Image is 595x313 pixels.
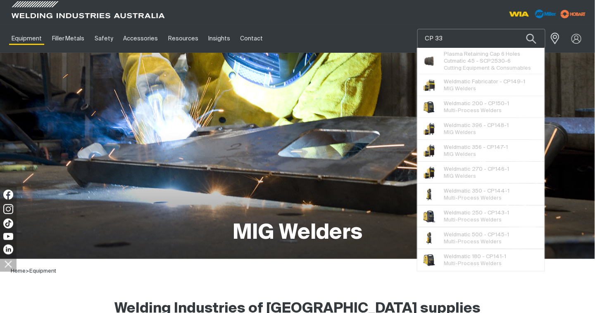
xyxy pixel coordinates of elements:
img: miller [558,8,588,20]
span: Cutting Equipment & Consumables [444,66,531,71]
img: Instagram [3,204,13,214]
span: Weldmatic 250 - CP143-1 [444,209,509,217]
img: Facebook [3,190,13,200]
a: Filler Metals [47,24,89,53]
span: Multi-Process Welders [444,239,502,245]
img: hide socials [1,257,15,271]
span: Multi-Process Welders [444,195,502,201]
span: MIG Welders [444,130,476,135]
img: LinkedIn [3,245,13,254]
span: Weldmatic 500 - CP145-1 [444,231,509,238]
nav: Main [7,24,443,53]
button: Search products [517,29,545,48]
ul: Suggestions [417,48,545,271]
h1: MIG Welders [233,220,362,247]
span: MIG Welders [444,152,476,157]
span: Multi-Process Welders [444,108,502,113]
span: Weldmatic 270 - CP146-1 [444,166,509,173]
span: Plasma Retaining Cap 6 Holes Cutmatic 45 - SCP2530-6 [444,51,538,65]
a: Home [11,268,26,274]
a: Equipment [29,268,56,274]
span: Weldmatic Fabricator - CP149-1 [444,78,525,85]
span: Weldmatic 180 - CP141-1 [444,253,506,260]
a: Resources [163,24,203,53]
a: Safety [90,24,118,53]
a: Insights [203,24,235,53]
img: YouTube [3,233,13,240]
span: Multi-Process Welders [444,261,502,266]
a: Accessories [118,24,163,53]
a: Contact [235,24,268,53]
span: Weldmatic 356 - CP147-1 [444,144,508,151]
span: MIG Welders [444,86,476,92]
span: Weldmatic 200 - CP150-1 [444,100,509,107]
span: > [26,268,29,274]
img: TikTok [3,219,13,228]
input: Product name or item number... [418,29,545,48]
a: Equipment [7,24,47,53]
span: MIG Welders [444,174,476,179]
span: Weldmatic 350 - CP144-1 [444,188,509,195]
span: Weldmatic 396 - CP148-1 [444,122,509,129]
span: Multi-Process Welders [444,217,502,223]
